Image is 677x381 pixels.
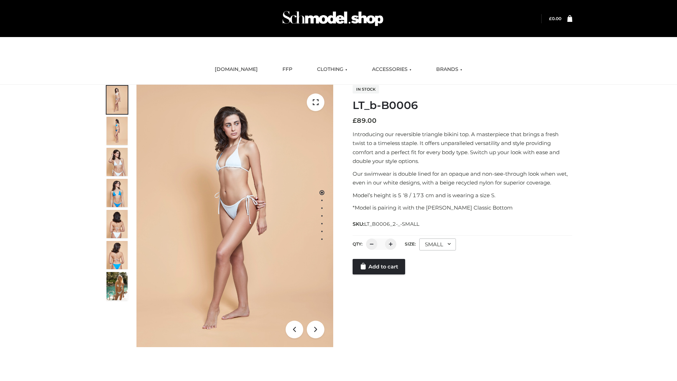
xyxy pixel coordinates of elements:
a: [DOMAIN_NAME] [209,62,263,77]
a: BRANDS [431,62,468,77]
img: ArielClassicBikiniTop_CloudNine_AzureSky_OW114ECO_2-scaled.jpg [106,117,128,145]
a: ACCESSORIES [367,62,417,77]
img: Schmodel Admin 964 [280,5,386,32]
div: SMALL [419,238,456,250]
img: ArielClassicBikiniTop_CloudNine_AzureSky_OW114ECO_7-scaled.jpg [106,210,128,238]
span: £ [549,16,552,21]
a: CLOTHING [312,62,353,77]
span: SKU: [353,220,420,228]
p: *Model is pairing it with the [PERSON_NAME] Classic Bottom [353,203,572,212]
a: FFP [277,62,298,77]
bdi: 89.00 [353,117,377,125]
label: Size: [405,241,416,247]
span: £ [353,117,357,125]
img: ArielClassicBikiniTop_CloudNine_AzureSky_OW114ECO_3-scaled.jpg [106,148,128,176]
img: ArielClassicBikiniTop_CloudNine_AzureSky_OW114ECO_4-scaled.jpg [106,179,128,207]
a: £0.00 [549,16,561,21]
span: LT_B0006_2-_-SMALL [364,221,419,227]
a: Add to cart [353,259,405,274]
p: Introducing our reversible triangle bikini top. A masterpiece that brings a fresh twist to a time... [353,130,572,166]
p: Our swimwear is double lined for an opaque and non-see-through look when wet, even in our white d... [353,169,572,187]
span: In stock [353,85,379,93]
bdi: 0.00 [549,16,561,21]
img: ArielClassicBikiniTop_CloudNine_AzureSky_OW114ECO_1 [136,85,333,347]
img: ArielClassicBikiniTop_CloudNine_AzureSky_OW114ECO_8-scaled.jpg [106,241,128,269]
p: Model’s height is 5 ‘8 / 173 cm and is wearing a size S. [353,191,572,200]
h1: LT_b-B0006 [353,99,572,112]
img: ArielClassicBikiniTop_CloudNine_AzureSky_OW114ECO_1-scaled.jpg [106,86,128,114]
label: QTY: [353,241,362,247]
img: Arieltop_CloudNine_AzureSky2.jpg [106,272,128,300]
